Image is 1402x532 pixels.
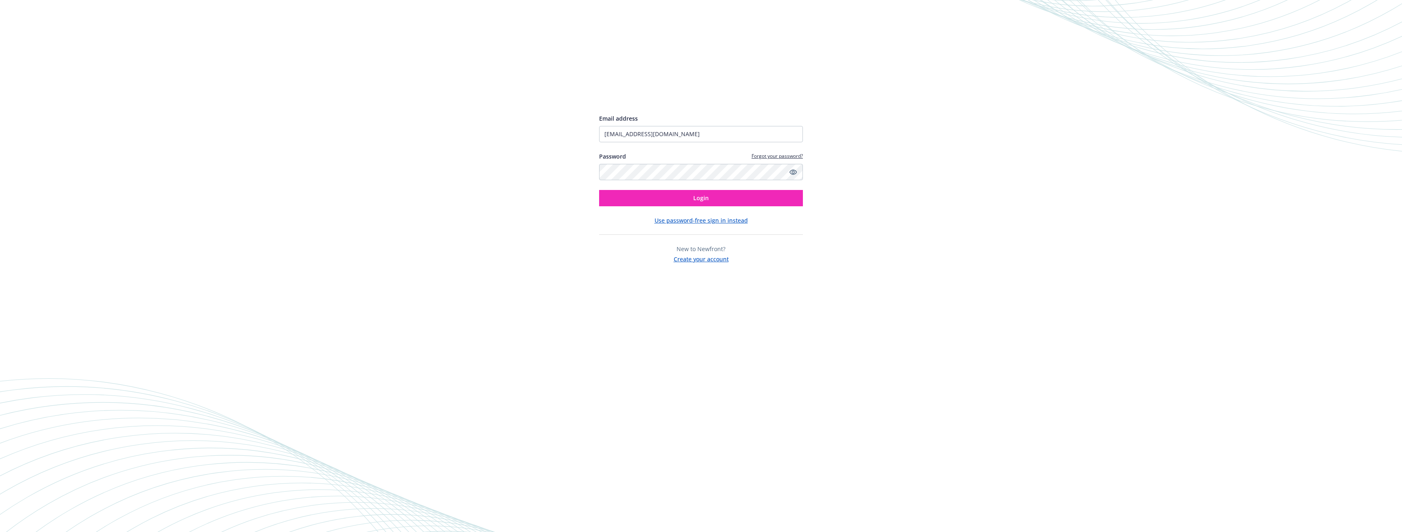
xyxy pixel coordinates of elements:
input: Enter your email [599,126,803,142]
span: New to Newfront? [677,245,725,253]
a: Show password [788,167,798,177]
button: Login [599,190,803,206]
input: Enter your password [599,164,803,180]
button: Use password-free sign in instead [655,216,748,225]
span: Login [693,194,709,202]
img: Newfront logo [599,85,676,99]
span: Email address [599,115,638,122]
button: Create your account [674,253,729,263]
label: Password [599,152,626,161]
a: Forgot your password? [752,152,803,159]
